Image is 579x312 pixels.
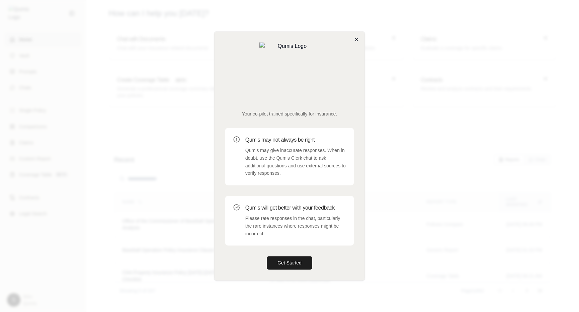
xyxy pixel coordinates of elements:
[245,136,346,144] h3: Qumis may not always be right
[267,256,312,270] button: Get Started
[225,110,354,117] p: Your co-pilot trained specifically for insurance.
[245,147,346,177] p: Qumis may give inaccurate responses. When in doubt, use the Qumis Clerk chat to ask additional qu...
[245,204,346,212] h3: Qumis will get better with your feedback
[259,42,320,102] img: Qumis Logo
[245,215,346,237] p: Please rate responses in the chat, particularly the rare instances where responses might be incor...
